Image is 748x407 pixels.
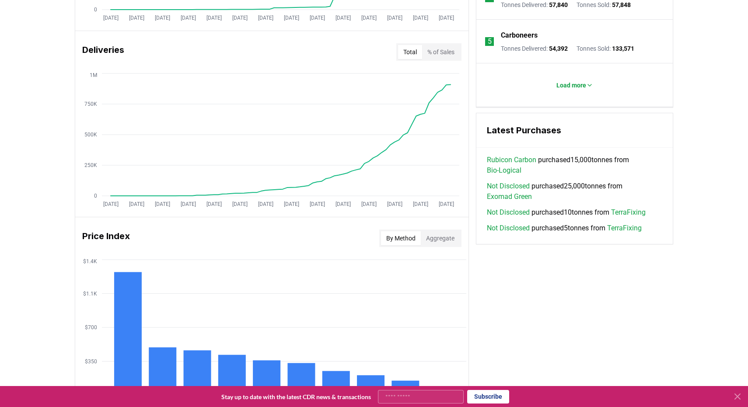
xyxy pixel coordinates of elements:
tspan: [DATE] [181,15,196,21]
a: Not Disclosed [487,207,530,218]
tspan: $1.4K [83,258,97,264]
p: Tonnes Delivered : [501,0,568,9]
h3: Latest Purchases [487,124,662,137]
tspan: [DATE] [336,201,351,207]
a: TerraFixing [607,223,642,233]
tspan: [DATE] [439,15,454,21]
tspan: [DATE] [413,15,428,21]
tspan: [DATE] [206,15,222,21]
a: TerraFixing [611,207,646,218]
tspan: [DATE] [439,201,454,207]
button: Total [398,45,422,59]
tspan: 250K [84,162,97,168]
tspan: [DATE] [155,15,170,21]
tspan: [DATE] [206,201,222,207]
tspan: [DATE] [310,15,325,21]
tspan: 750K [84,101,97,107]
tspan: [DATE] [103,15,119,21]
a: Not Disclosed [487,223,530,233]
p: Tonnes Delivered : [501,44,568,53]
tspan: [DATE] [258,201,273,207]
tspan: [DATE] [129,201,144,207]
span: 57,840 [549,1,568,8]
button: Aggregate [421,231,460,245]
tspan: [DATE] [284,15,299,21]
tspan: $1.1K [83,291,97,297]
tspan: [DATE] [361,201,377,207]
tspan: [DATE] [387,15,402,21]
tspan: [DATE] [284,201,299,207]
span: purchased 5 tonnes from [487,223,642,233]
button: % of Sales [422,45,460,59]
span: purchased 15,000 tonnes from [487,155,662,176]
h3: Deliveries [82,43,124,61]
tspan: [DATE] [232,15,248,21]
tspan: [DATE] [387,201,402,207]
tspan: $350 [85,358,97,365]
a: Rubicon Carbon [487,155,536,165]
span: purchased 10 tonnes from [487,207,646,218]
tspan: [DATE] [181,201,196,207]
p: 5 [488,36,492,47]
tspan: 1M [90,72,97,78]
tspan: 0 [94,193,97,199]
a: Not Disclosed [487,181,530,191]
p: Tonnes Sold : [577,0,631,9]
tspan: [DATE] [336,15,351,21]
tspan: [DATE] [310,201,325,207]
button: By Method [381,231,421,245]
tspan: $700 [85,324,97,330]
h3: Price Index [82,230,130,247]
span: 133,571 [612,45,634,52]
tspan: 500K [84,132,97,138]
tspan: [DATE] [258,15,273,21]
button: Load more [549,77,600,94]
tspan: [DATE] [413,201,428,207]
span: purchased 25,000 tonnes from [487,181,662,202]
p: Tonnes Sold : [577,44,634,53]
a: Bio-Logical [487,165,521,176]
tspan: [DATE] [103,201,119,207]
tspan: [DATE] [361,15,377,21]
p: Load more [556,81,586,90]
tspan: [DATE] [155,201,170,207]
tspan: 0 [94,7,97,13]
a: Exomad Green [487,191,532,202]
span: 57,848 [612,1,631,8]
tspan: [DATE] [232,201,248,207]
tspan: [DATE] [129,15,144,21]
span: 54,392 [549,45,568,52]
a: Carboneers [501,30,538,41]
